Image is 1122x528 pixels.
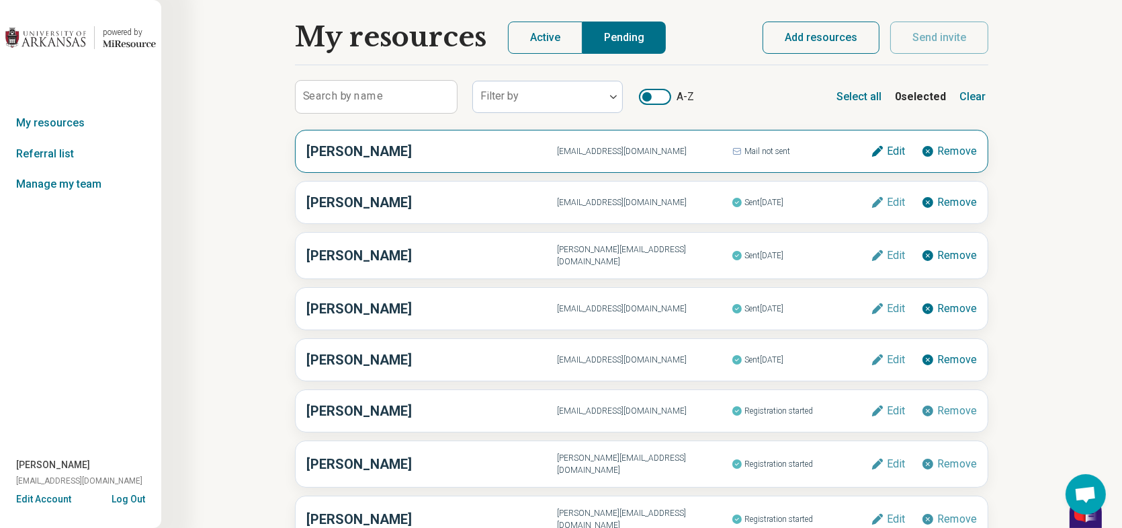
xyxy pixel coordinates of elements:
[557,452,731,476] span: [PERSON_NAME][EMAIL_ADDRESS][DOMAIN_NAME]
[732,402,871,420] span: Registration started
[763,22,879,54] button: Add resources
[508,22,582,54] button: Active
[557,145,731,157] span: [EMAIL_ADDRESS][DOMAIN_NAME]
[732,511,871,528] span: Registration started
[103,26,156,38] div: powered by
[306,401,557,421] h3: [PERSON_NAME]
[937,406,977,416] span: Remove
[16,492,71,506] button: Edit Account
[921,249,977,262] button: Remove
[887,146,905,157] span: Edit
[921,513,977,526] button: Remove
[303,91,383,102] label: Search by name
[890,22,988,54] button: Send invite
[887,250,905,261] span: Edit
[834,86,884,108] button: Select all
[937,354,977,365] span: Remove
[871,353,905,367] button: Edit
[921,302,977,315] button: Remove
[887,406,905,416] span: Edit
[5,22,156,54] a: University of Arkansaspowered by
[895,89,946,105] b: 0 selected
[557,243,731,268] span: [PERSON_NAME][EMAIL_ADDRESS][DOMAIN_NAME]
[921,353,977,367] button: Remove
[16,475,142,487] span: [EMAIL_ADDRESS][DOMAIN_NAME]
[871,302,905,315] button: Edit
[732,247,871,264] span: Sent [DATE]
[871,457,905,471] button: Edit
[306,454,557,474] h3: [PERSON_NAME]
[732,300,871,317] span: Sent [DATE]
[639,89,694,105] label: A-Z
[887,303,905,314] span: Edit
[16,458,90,472] span: [PERSON_NAME]
[871,249,905,262] button: Edit
[887,459,905,469] span: Edit
[306,350,557,370] h3: [PERSON_NAME]
[937,303,977,314] span: Remove
[871,145,905,158] button: Edit
[887,514,905,525] span: Edit
[937,250,977,261] span: Remove
[306,299,557,319] h3: [PERSON_NAME]
[5,22,86,54] img: University of Arkansas
[921,145,977,158] button: Remove
[921,457,977,471] button: Remove
[937,197,977,208] span: Remove
[732,143,871,160] span: Mail not sent
[112,492,145,503] button: Log Out
[732,455,871,473] span: Registration started
[306,246,557,266] h3: [PERSON_NAME]
[937,146,977,157] span: Remove
[480,89,519,102] label: Filter by
[306,192,557,213] h3: [PERSON_NAME]
[871,513,905,526] button: Edit
[732,351,871,369] span: Sent [DATE]
[937,514,977,525] span: Remove
[871,404,905,418] button: Edit
[295,22,486,54] h1: My resources
[921,404,977,418] button: Remove
[582,22,666,54] button: Pending
[557,354,731,366] span: [EMAIL_ADDRESS][DOMAIN_NAME]
[921,196,977,209] button: Remove
[557,405,731,417] span: [EMAIL_ADDRESS][DOMAIN_NAME]
[1066,474,1106,515] div: Open chat
[732,194,871,211] span: Sent [DATE]
[557,196,731,209] span: [EMAIL_ADDRESS][DOMAIN_NAME]
[957,86,988,108] button: Clear
[887,197,905,208] span: Edit
[557,303,731,315] span: [EMAIL_ADDRESS][DOMAIN_NAME]
[887,354,905,365] span: Edit
[871,196,905,209] button: Edit
[306,141,557,161] h3: [PERSON_NAME]
[937,459,977,469] span: Remove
